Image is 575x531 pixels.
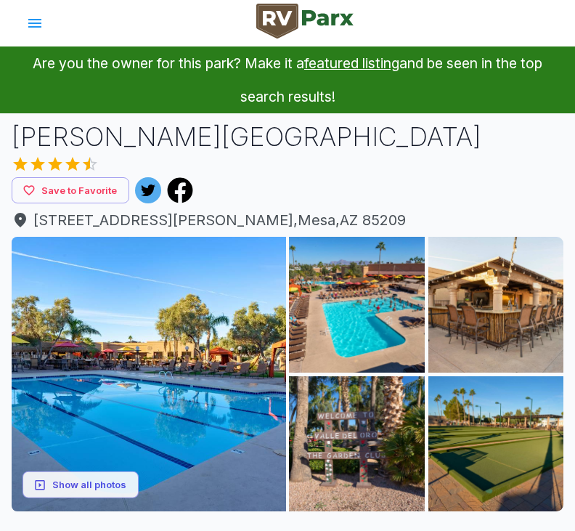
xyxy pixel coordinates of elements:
a: [STREET_ADDRESS][PERSON_NAME],Mesa,AZ 85209 [12,209,563,231]
img: pho_850000051_05.jpg [428,376,563,511]
img: pho_850000051_02.jpg [289,237,424,372]
img: RVParx Logo [256,4,354,38]
button: Save to Favorite [12,177,129,204]
button: Show all photos [23,471,139,498]
span: [STREET_ADDRESS][PERSON_NAME] , Mesa , AZ 85209 [12,209,563,231]
button: account of current user [17,6,52,41]
p: Are you the owner for this park? Make it a and be seen in the top search results! [17,46,558,113]
img: pho_850000051_04.jpg [289,376,424,511]
h1: [PERSON_NAME][GEOGRAPHIC_DATA] [12,119,563,155]
a: featured listing [304,54,399,72]
a: RVParx Logo [256,4,354,43]
img: pho_850000051_03.jpg [428,237,563,372]
img: pho_850000051_01.jpg [12,237,286,511]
